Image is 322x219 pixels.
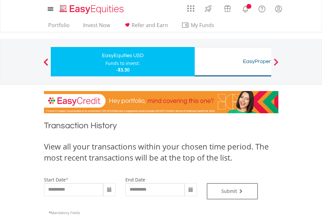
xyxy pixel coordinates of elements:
[218,2,237,14] a: Vouchers
[132,22,168,29] span: Refer and Earn
[183,2,199,12] a: AppsGrid
[121,22,171,32] a: Refer and Earn
[46,22,72,32] a: Portfolio
[44,91,278,113] img: EasyCredit Promotion Banner
[105,60,140,67] div: Funds to invest:
[55,51,191,60] div: EasyEquities USD
[116,67,130,73] span: -$3.30
[44,141,278,164] div: View all your transactions within your chosen time period. The most recent transactions will be a...
[203,3,214,14] img: thrive-v2.svg
[181,21,224,29] span: My Funds
[80,22,113,32] a: Invest Now
[237,2,254,15] a: Notifications
[187,5,194,12] img: grid-menu-icon.svg
[207,183,258,199] button: Submit
[125,177,145,183] label: end date
[222,3,233,14] img: vouchers-v2.svg
[49,210,80,215] span: Mandatory Fields
[44,120,278,134] h1: Transaction History
[57,2,126,15] a: Home page
[39,62,52,68] button: Previous
[270,62,283,68] button: Next
[254,2,270,15] a: FAQ's and Support
[44,177,66,183] label: start date
[270,2,287,16] a: My Profile
[58,4,126,15] img: EasyEquities_Logo.png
